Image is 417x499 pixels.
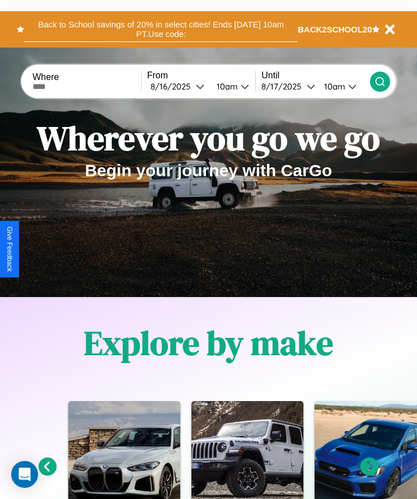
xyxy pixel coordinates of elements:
[315,81,370,92] button: 10am
[147,81,208,92] button: 8/16/2025
[147,70,256,81] label: From
[211,81,241,92] div: 10am
[318,81,348,92] div: 10am
[32,72,141,82] label: Where
[261,70,370,81] label: Until
[84,320,333,366] h1: Explore by make
[24,17,298,42] button: Back to School savings of 20% in select cities! Ends [DATE] 10am PT.Use code:
[261,81,307,92] div: 8 / 17 / 2025
[11,461,38,488] div: Open Intercom Messenger
[6,227,13,272] div: Give Feedback
[298,25,372,34] b: BACK2SCHOOL20
[151,81,196,92] div: 8 / 16 / 2025
[208,81,256,92] button: 10am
